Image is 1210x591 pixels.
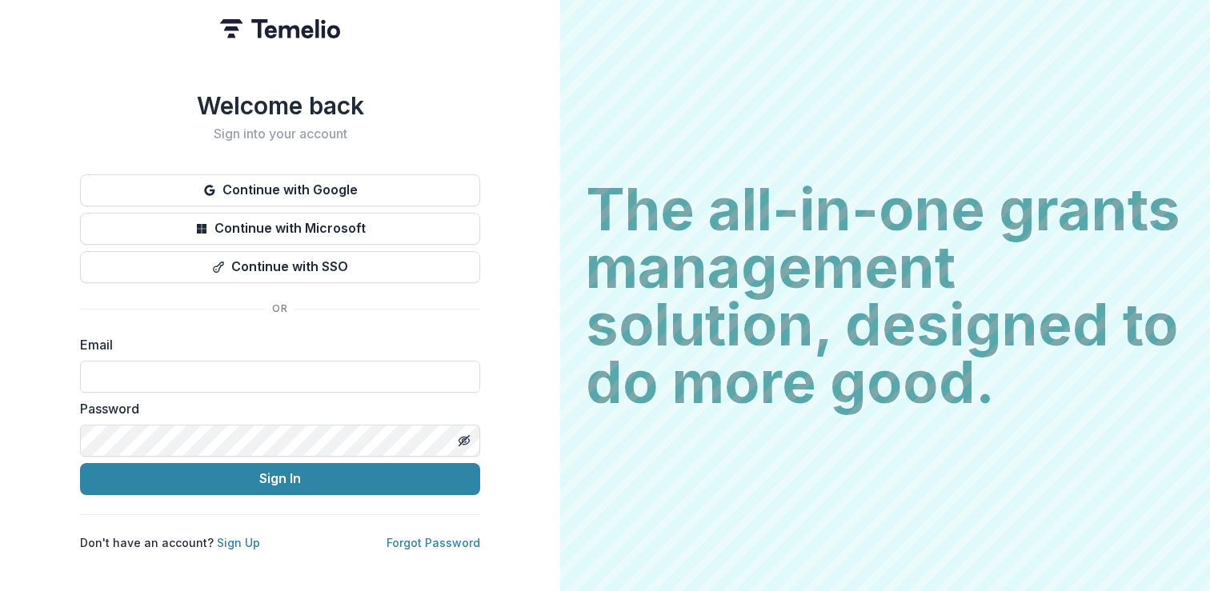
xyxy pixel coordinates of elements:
[80,534,260,551] p: Don't have an account?
[80,91,480,120] h1: Welcome back
[80,126,480,142] h2: Sign into your account
[451,428,477,453] button: Toggle password visibility
[80,174,480,206] button: Continue with Google
[80,251,480,283] button: Continue with SSO
[217,536,260,549] a: Sign Up
[387,536,480,549] a: Forgot Password
[80,399,471,418] label: Password
[80,463,480,495] button: Sign In
[80,335,471,354] label: Email
[220,19,340,38] img: Temelio
[80,213,480,245] button: Continue with Microsoft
